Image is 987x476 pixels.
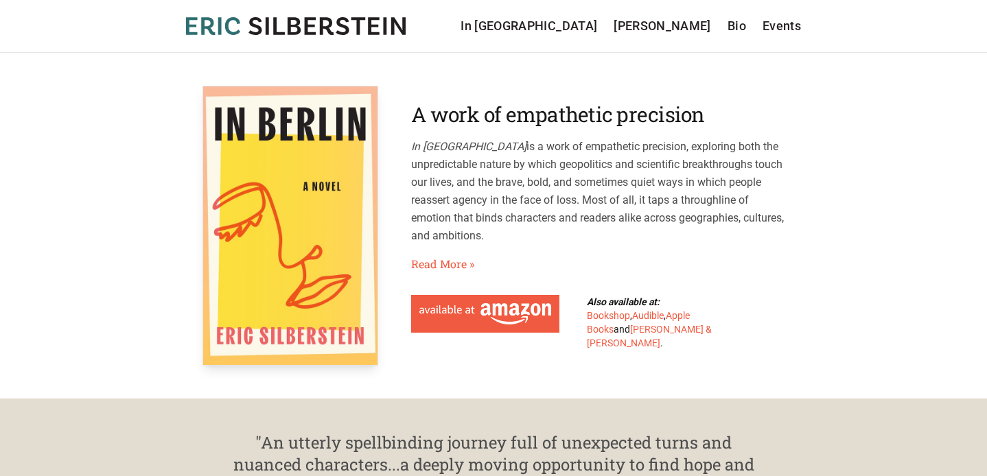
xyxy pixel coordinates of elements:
[587,310,690,335] a: Apple Books
[411,140,526,153] em: In [GEOGRAPHIC_DATA]
[587,295,730,350] div: , , and .
[411,102,785,127] h2: A work of empathetic precision
[728,16,746,36] a: Bio
[469,256,474,272] span: »
[587,310,630,321] a: Bookshop
[587,296,660,307] b: Also available at:
[419,303,551,324] img: Available at Amazon
[614,16,711,36] a: [PERSON_NAME]
[461,16,597,36] a: In [GEOGRAPHIC_DATA]
[202,86,378,366] img: In Berlin
[411,295,559,333] a: Available at Amazon
[632,310,664,321] a: Audible
[411,256,474,272] a: Read More»
[763,16,801,36] a: Events
[587,324,712,348] a: [PERSON_NAME] & [PERSON_NAME]
[411,138,785,245] p: is a work of empathetic precision, exploring both the unpredictable nature by which geopolitics a...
